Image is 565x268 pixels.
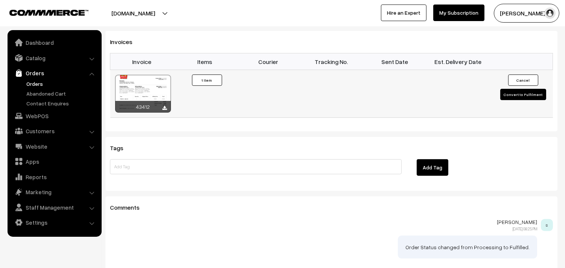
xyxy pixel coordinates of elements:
[110,204,149,211] span: Comments
[500,89,546,100] button: Convert to Fulfilment
[115,101,171,113] div: 43412
[9,170,99,184] a: Reports
[300,53,363,70] th: Tracking No.
[24,99,99,107] a: Contact Enquires
[544,8,556,19] img: user
[9,201,99,214] a: Staff Management
[24,80,99,88] a: Orders
[110,53,174,70] th: Invoice
[9,51,99,65] a: Catalog
[9,124,99,138] a: Customers
[508,75,538,86] button: Cancel
[9,216,99,229] a: Settings
[363,53,426,70] th: Sent Date
[9,8,75,17] a: COMMMERCE
[426,53,490,70] th: Est. Delivery Date
[405,243,530,251] p: Order Status changed from Processing to Fulfilled.
[85,4,181,23] button: [DOMAIN_NAME]
[433,5,484,21] a: My Subscription
[381,5,426,21] a: Hire an Expert
[417,159,448,176] button: Add Tag
[24,90,99,97] a: Abandoned Cart
[192,75,222,86] button: 1 Item
[494,4,559,23] button: [PERSON_NAME] s…
[237,53,300,70] th: Courier
[9,185,99,199] a: Marketing
[9,140,99,153] a: Website
[9,10,88,15] img: COMMMERCE
[9,109,99,123] a: WebPOS
[110,38,142,46] span: Invoices
[513,226,537,231] span: [DATE] 08:25 PM
[541,219,553,231] span: s
[9,155,99,168] a: Apps
[110,159,402,174] input: Add Tag
[110,219,537,225] p: [PERSON_NAME]
[174,53,237,70] th: Items
[110,144,132,152] span: Tags
[9,36,99,49] a: Dashboard
[9,66,99,80] a: Orders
